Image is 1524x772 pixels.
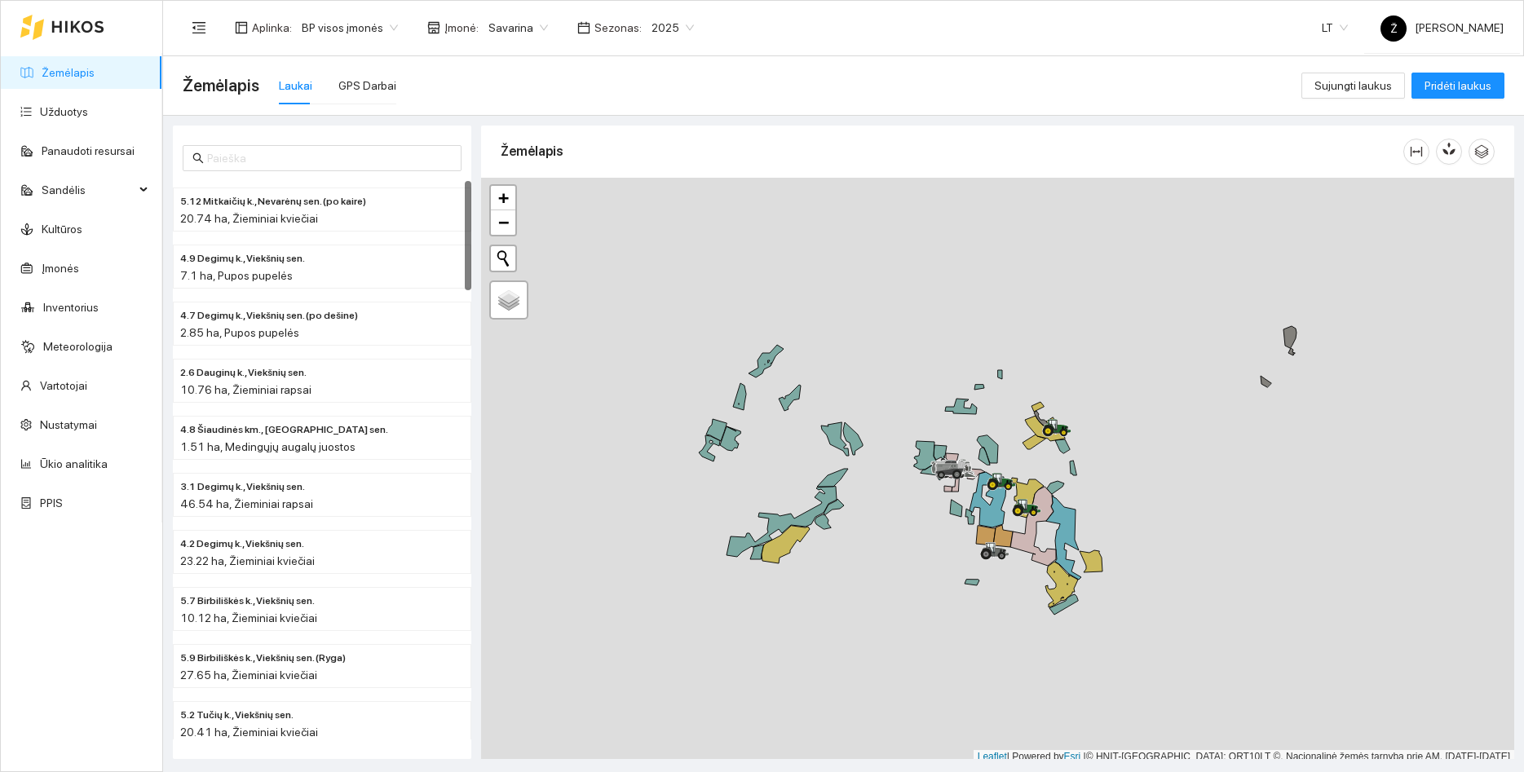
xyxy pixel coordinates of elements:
a: Užduotys [40,105,88,118]
span: 10.76 ha, Žieminiai rapsai [180,383,311,396]
span: 4.8 Šiaudinės km., Papilės sen. [180,422,388,438]
span: 20.74 ha, Žieminiai kviečiai [180,212,318,225]
a: Zoom out [491,210,515,235]
a: Nustatymai [40,418,97,431]
span: 4.7 Degimų k., Viekšnių sen. (po dešine) [180,308,358,324]
span: 7.1 ha, Pupos pupelės [180,269,293,282]
span: Aplinka : [252,19,292,37]
a: Vartotojai [40,379,87,392]
span: Sezonas : [594,19,642,37]
span: search [192,152,204,164]
span: menu-fold [192,20,206,35]
span: Sujungti laukus [1314,77,1392,95]
a: Zoom in [491,186,515,210]
input: Paieška [207,149,452,167]
a: Pridėti laukus [1411,79,1504,92]
div: | Powered by © HNIT-[GEOGRAPHIC_DATA]; ORT10LT ©, Nacionalinė žemės tarnyba prie AM, [DATE]-[DATE] [974,750,1514,764]
span: 5.12 Mitkaičių k., Nevarėnų sen. (po kaire) [180,194,366,210]
div: Laukai [279,77,312,95]
a: Žemėlapis [42,66,95,79]
button: Initiate a new search [491,246,515,271]
span: Įmonė : [444,19,479,37]
span: 5.9 Birbiliškės k., Viekšnių sen. (Ryga) [180,651,346,666]
a: Kultūros [42,223,82,236]
span: 3.1 Degimų k., Viekšnių sen. [180,479,305,495]
span: 46.54 ha, Žieminiai rapsai [180,497,313,510]
span: 5.2 Tučių k., Viekšnių sen. [180,708,294,723]
span: 2025 [652,15,694,40]
span: 4.9 Degimų k., Viekšnių sen. [180,251,305,267]
span: 2.85 ha, Pupos pupelės [180,326,299,339]
span: 27.65 ha, Žieminiai kviečiai [180,668,317,682]
span: 20.41 ha, Žieminiai kviečiai [180,726,318,739]
span: 5.7 Birbiliškės k., Viekšnių sen. [180,593,315,609]
span: shop [427,21,440,34]
span: [PERSON_NAME] [1380,21,1504,34]
span: 4.2 Degimų k., Viekšnių sen. [180,536,304,552]
span: 2.6 Dauginų k., Viekšnių sen. [180,365,307,381]
span: LT [1322,15,1348,40]
span: 10.12 ha, Žieminiai kviečiai [180,611,317,624]
button: Pridėti laukus [1411,73,1504,99]
a: Esri [1064,751,1081,762]
a: Ūkio analitika [40,457,108,470]
a: Leaflet [978,751,1007,762]
span: Savarina [488,15,548,40]
span: Žemėlapis [183,73,259,99]
span: + [498,187,509,208]
span: calendar [577,21,590,34]
a: Įmonės [42,262,79,275]
a: PPIS [40,496,63,510]
span: BP visos įmonės [302,15,398,40]
a: Inventorius [43,301,99,314]
span: column-width [1404,145,1429,158]
span: Ž [1390,15,1398,42]
button: menu-fold [183,11,215,44]
button: Sujungti laukus [1301,73,1405,99]
span: layout [235,21,248,34]
div: GPS Darbai [338,77,396,95]
a: Panaudoti resursai [42,144,135,157]
a: Sujungti laukus [1301,79,1405,92]
span: − [498,212,509,232]
span: Pridėti laukus [1425,77,1491,95]
span: Sandėlis [42,174,135,206]
span: | [1084,751,1086,762]
button: column-width [1403,139,1429,165]
span: 1.51 ha, Medingųjų augalų juostos [180,440,356,453]
a: Layers [491,282,527,318]
span: 23.22 ha, Žieminiai kviečiai [180,554,315,567]
div: Žemėlapis [501,128,1403,174]
a: Meteorologija [43,340,113,353]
